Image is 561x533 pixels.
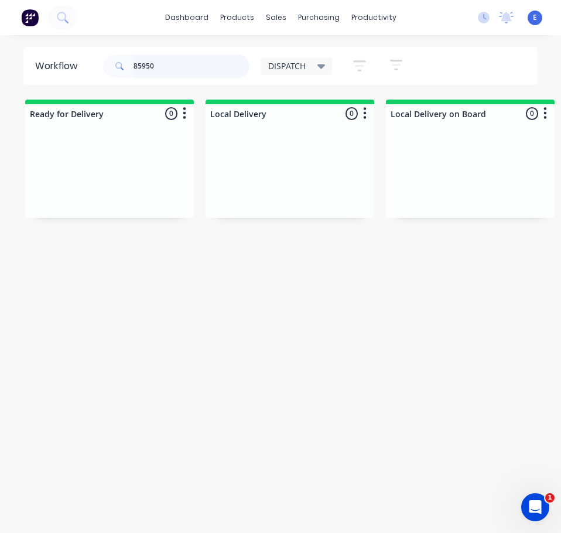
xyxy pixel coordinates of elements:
iframe: Intercom live chat [521,493,549,521]
input: Search for orders... [134,54,249,78]
div: products [214,9,260,26]
span: E [533,12,537,23]
div: purchasing [292,9,346,26]
img: Factory [21,9,39,26]
span: DISPATCH [268,60,306,72]
span: 1 [545,493,555,503]
div: sales [260,9,292,26]
div: productivity [346,9,402,26]
div: Workflow [35,59,83,73]
a: dashboard [159,9,214,26]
